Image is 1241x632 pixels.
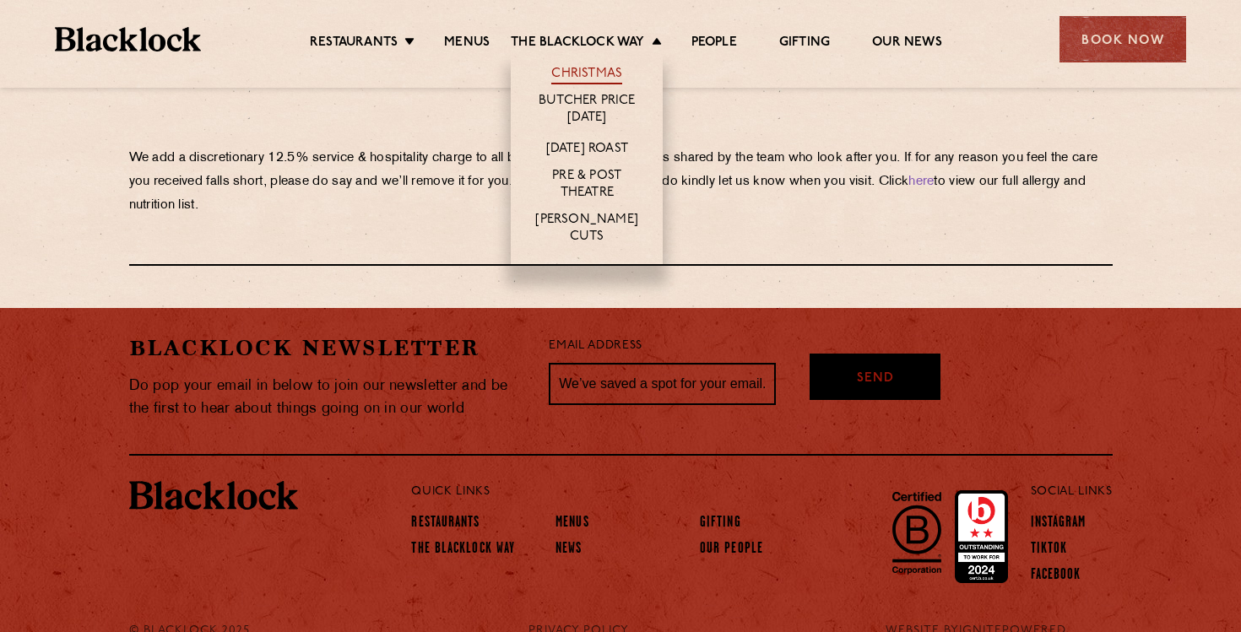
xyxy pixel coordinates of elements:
[129,333,524,363] h2: Blacklock Newsletter
[1031,541,1068,559] a: TikTok
[555,541,582,559] a: News
[129,481,298,510] img: BL_Textured_Logo-footer-cropped.svg
[528,93,646,128] a: Butcher Price [DATE]
[129,147,1113,218] p: We add a discretionary 12.5% service & hospitality charge to all bills every penny of which is sh...
[411,481,974,503] p: Quick Links
[955,490,1008,583] img: Accred_2023_2star.png
[551,66,622,84] a: Christmas
[1031,567,1081,586] a: Facebook
[55,27,201,51] img: BL_Textured_Logo-footer-cropped.svg
[1059,16,1186,62] div: Book Now
[411,541,515,559] a: The Blacklock Way
[549,337,642,356] label: Email Address
[872,35,942,53] a: Our News
[1031,481,1113,503] p: Social Links
[549,363,776,405] input: We’ve saved a spot for your email...
[700,541,763,559] a: Our People
[528,212,646,247] a: [PERSON_NAME] Cuts
[411,515,480,533] a: Restaurants
[882,482,951,583] img: B-Corp-Logo-Black-RGB.svg
[129,375,524,420] p: Do pop your email in below to join our newsletter and be the first to hear about things going on ...
[528,168,646,203] a: Pre & Post Theatre
[908,176,934,188] a: here
[511,35,644,53] a: The Blacklock Way
[700,515,741,533] a: Gifting
[546,141,628,159] a: [DATE] Roast
[555,515,589,533] a: Menus
[857,370,894,389] span: Send
[1031,515,1087,533] a: Instagram
[444,35,490,53] a: Menus
[691,35,737,53] a: People
[779,35,830,53] a: Gifting
[310,35,398,53] a: Restaurants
